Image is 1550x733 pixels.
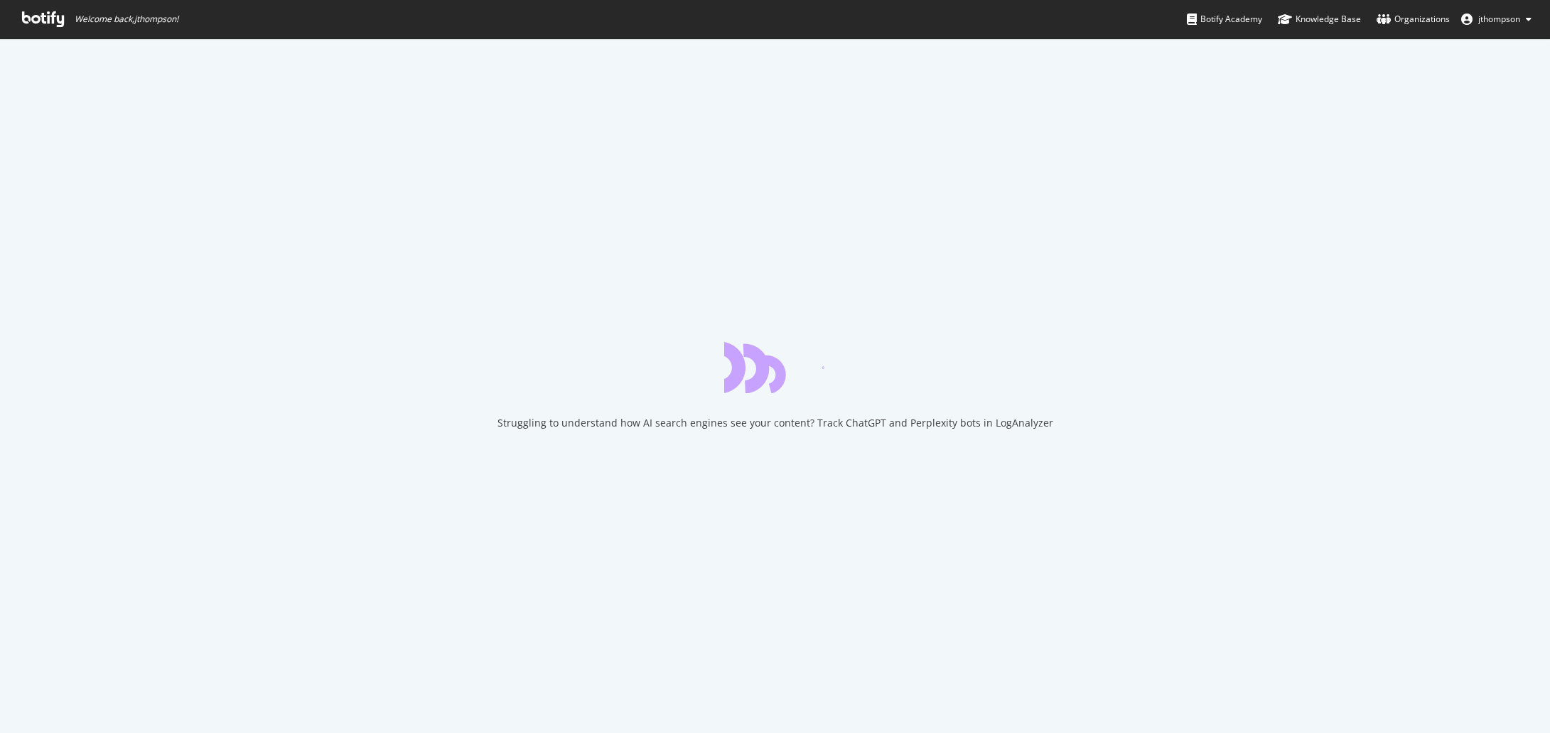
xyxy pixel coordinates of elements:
div: Knowledge Base [1278,12,1361,26]
span: Welcome back, jthompson ! [75,14,178,25]
span: jthompson [1478,13,1520,25]
div: Struggling to understand how AI search engines see your content? Track ChatGPT and Perplexity bot... [497,416,1053,430]
div: animation [724,342,827,393]
button: jthompson [1450,8,1543,31]
div: Organizations [1377,12,1450,26]
div: Botify Academy [1187,12,1262,26]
